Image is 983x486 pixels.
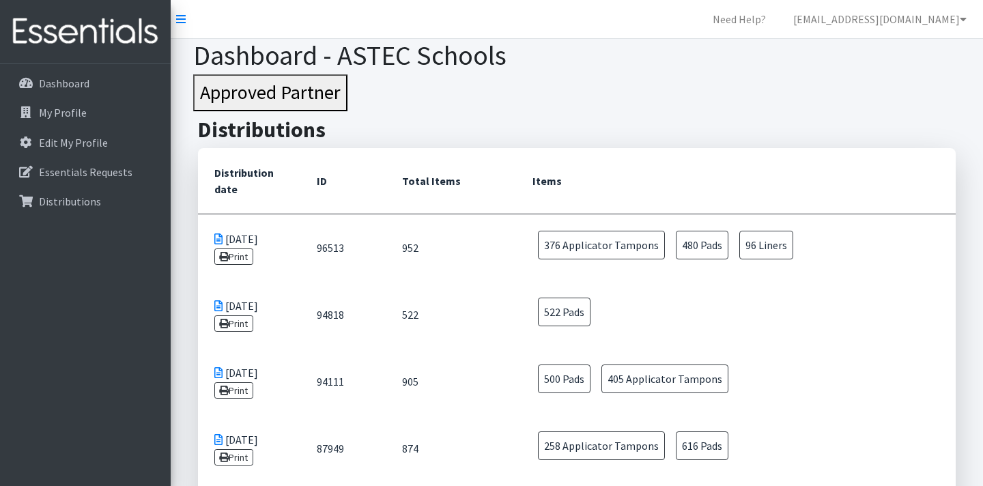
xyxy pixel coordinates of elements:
[193,39,961,72] h1: Dashboard - ASTEC Schools
[702,5,777,33] a: Need Help?
[198,214,300,281] td: [DATE]
[5,99,165,126] a: My Profile
[5,158,165,186] a: Essentials Requests
[538,298,590,326] span: 522 Pads
[601,364,728,393] span: 405 Applicator Tampons
[516,148,956,214] th: Items
[39,165,132,179] p: Essentials Requests
[214,382,253,399] a: Print
[676,231,728,259] span: 480 Pads
[198,348,300,415] td: [DATE]
[386,148,516,214] th: Total Items
[5,188,165,215] a: Distributions
[39,195,101,208] p: Distributions
[386,415,516,482] td: 874
[5,129,165,156] a: Edit My Profile
[300,148,386,214] th: ID
[386,281,516,348] td: 522
[39,136,108,149] p: Edit My Profile
[5,9,165,55] img: HumanEssentials
[214,248,253,265] a: Print
[300,214,386,281] td: 96513
[676,431,728,460] span: 616 Pads
[538,231,665,259] span: 376 Applicator Tampons
[300,415,386,482] td: 87949
[300,281,386,348] td: 94818
[214,449,253,466] a: Print
[538,431,665,460] span: 258 Applicator Tampons
[300,348,386,415] td: 94111
[198,415,300,482] td: [DATE]
[386,348,516,415] td: 905
[386,214,516,281] td: 952
[198,148,300,214] th: Distribution date
[39,106,87,119] p: My Profile
[538,364,590,393] span: 500 Pads
[782,5,978,33] a: [EMAIL_ADDRESS][DOMAIN_NAME]
[198,281,300,348] td: [DATE]
[5,70,165,97] a: Dashboard
[739,231,793,259] span: 96 Liners
[214,315,253,332] a: Print
[193,74,347,111] button: Approved Partner
[39,76,89,90] p: Dashboard
[198,117,956,143] h2: Distributions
